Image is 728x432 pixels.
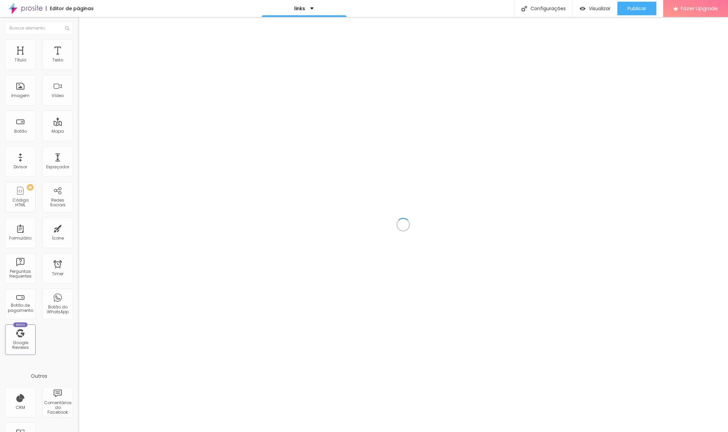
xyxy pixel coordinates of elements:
div: Perguntas frequentes [7,269,34,279]
div: CRM [16,405,25,410]
span: Fazer Upgrade [681,5,718,11]
div: Divisor [14,165,27,169]
div: Editor de páginas [46,6,94,11]
span: Visualizar [589,6,611,11]
img: Icone [521,6,527,12]
div: Código HTML [7,198,34,208]
div: Imagem [11,93,30,98]
div: Título [15,58,26,62]
div: Google Reviews [7,340,34,350]
div: Vídeo [52,93,64,98]
img: view-1.svg [580,6,585,12]
div: Ícone [52,236,64,241]
div: Espaçador [46,165,69,169]
div: Formulário [9,236,32,241]
div: Novo [13,322,28,327]
div: Redes Sociais [44,198,71,208]
div: Texto [52,58,63,62]
input: Buscar elemento [5,22,73,34]
button: Visualizar [573,2,617,15]
p: links [294,6,305,11]
img: Icone [65,26,69,30]
button: Publicar [617,2,656,15]
div: Botão [14,129,27,134]
div: Comentários do Facebook [44,400,71,415]
div: Timer [52,271,63,276]
div: Mapa [52,129,64,134]
span: Publicar [628,6,646,11]
div: Botão de pagamento [7,303,34,313]
div: Botão do WhatsApp [44,305,71,315]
